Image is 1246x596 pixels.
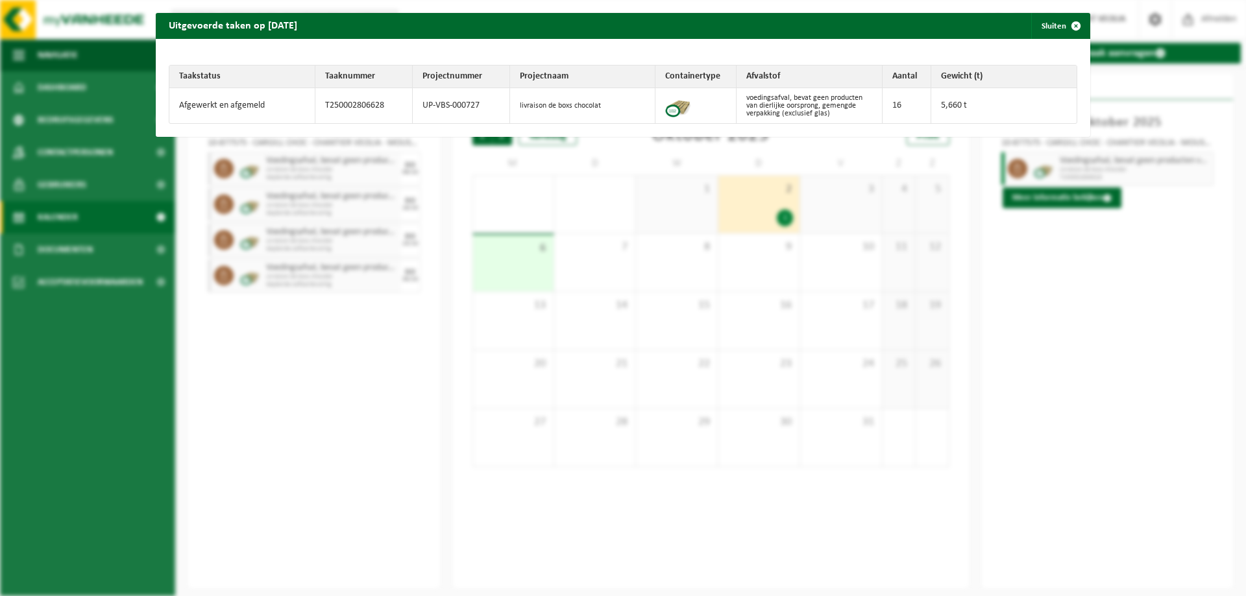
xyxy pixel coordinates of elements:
th: Taakstatus [169,66,315,88]
th: Taaknummer [315,66,413,88]
th: Aantal [883,66,931,88]
th: Afvalstof [737,66,883,88]
td: 16 [883,88,931,123]
td: Afgewerkt en afgemeld [169,88,315,123]
button: Sluiten [1031,13,1089,39]
td: voedingsafval, bevat geen producten van dierlijke oorsprong, gemengde verpakking (exclusief glas) [737,88,883,123]
td: 5,660 t [931,88,1077,123]
td: UP-VBS-000727 [413,88,510,123]
img: PB-CU [665,91,691,117]
td: T250002806628 [315,88,413,123]
th: Projectnummer [413,66,510,88]
th: Projectnaam [510,66,656,88]
td: livraison de boxs chocolat [510,88,656,123]
th: Containertype [655,66,737,88]
h2: Uitgevoerde taken op [DATE] [156,13,310,38]
th: Gewicht (t) [931,66,1077,88]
